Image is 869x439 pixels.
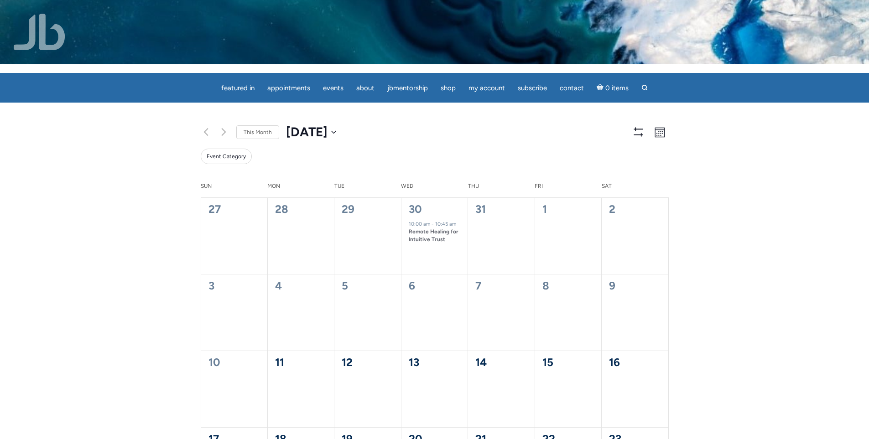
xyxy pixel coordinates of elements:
[14,14,65,50] img: Jamie Butler. The Everyday Medium
[432,221,434,227] span: -
[435,221,456,227] time: 10:45 am
[208,356,220,369] time: 10
[512,79,552,97] a: Subscribe
[401,182,411,190] span: Wed
[275,356,284,369] time: 11
[609,356,620,369] time: 16
[409,279,415,292] time: 6
[602,182,611,190] span: Sat
[609,279,615,292] time: 9
[342,202,354,216] time: 29
[409,221,430,227] time: 10:00 am
[542,202,547,216] time: 1
[323,84,343,92] span: Events
[219,127,229,138] a: Next month
[409,356,419,369] time: 13
[468,182,478,190] span: Thu
[409,202,422,216] a: 30th July
[518,84,547,92] span: Subscribe
[201,127,212,138] a: Previous month
[201,182,210,190] span: Sun
[554,79,589,97] a: Contact
[207,153,246,160] span: Event Category
[267,84,310,92] span: Appointments
[387,84,428,92] span: JBMentorship
[475,202,486,216] time: 31
[267,182,277,190] span: Mon
[542,356,553,369] time: 15
[221,84,255,92] span: featured in
[342,279,348,292] time: 5
[356,84,375,92] span: About
[286,123,336,141] button: [DATE]
[597,84,605,92] i: Cart
[535,182,544,190] span: Fri
[208,202,221,216] time: 27
[441,84,456,92] span: Shop
[409,228,458,243] a: Remote Healing for Intuitive Trust
[463,79,510,97] a: My Account
[560,84,584,92] span: Contact
[435,79,461,97] a: Shop
[216,79,260,97] a: featured in
[334,182,344,190] span: Tue
[351,79,380,97] a: About
[236,125,279,139] a: This Month
[468,84,505,92] span: My Account
[542,279,549,292] time: 8
[201,149,252,165] button: Event Category
[591,78,634,97] a: Cart0 items
[605,85,629,92] span: 0 items
[286,123,328,141] span: [DATE]
[609,202,615,216] time: 2
[317,79,349,97] a: Events
[475,356,487,369] time: 14
[382,79,433,97] a: JBMentorship
[275,202,288,216] time: 28
[208,279,214,292] time: 3
[342,356,353,369] time: 12
[262,79,316,97] a: Appointments
[475,279,481,292] time: 7
[275,279,282,292] time: 4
